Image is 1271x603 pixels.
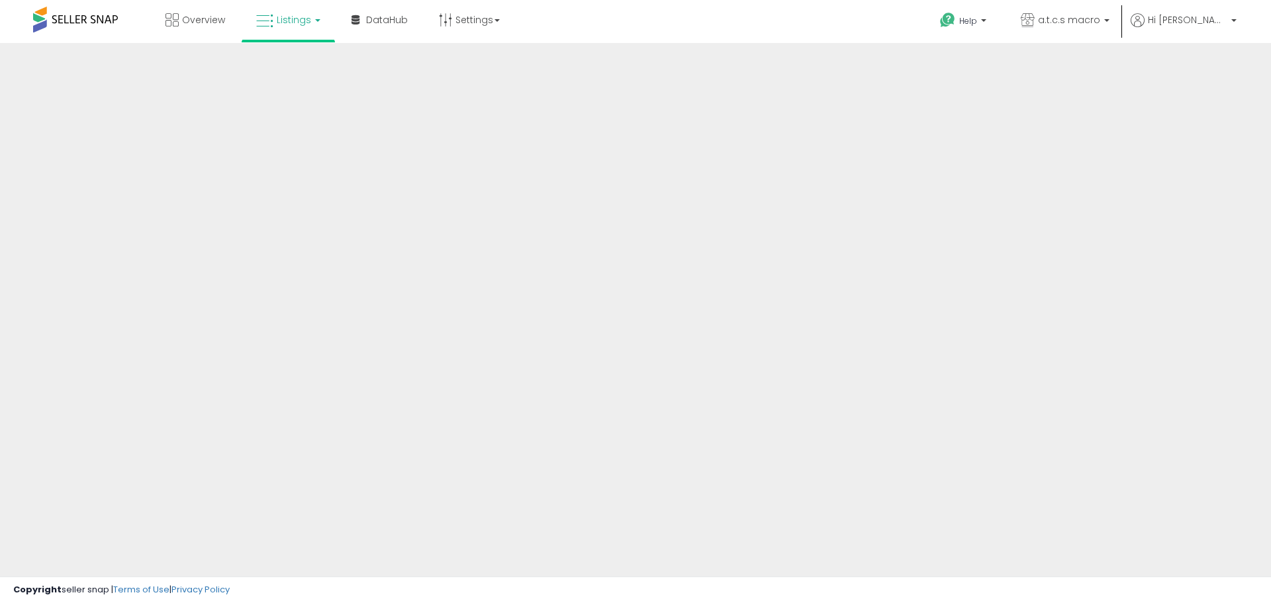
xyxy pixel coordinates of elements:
a: Terms of Use [113,583,169,596]
span: Overview [182,13,225,26]
span: DataHub [366,13,408,26]
i: Get Help [939,12,956,28]
div: seller snap | | [13,584,230,596]
span: Hi [PERSON_NAME] [1148,13,1227,26]
span: Help [959,15,977,26]
a: Hi [PERSON_NAME] [1131,13,1237,43]
a: Privacy Policy [171,583,230,596]
a: Help [929,2,1000,43]
strong: Copyright [13,583,62,596]
span: Listings [277,13,311,26]
span: a.t.c.s macro [1038,13,1100,26]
